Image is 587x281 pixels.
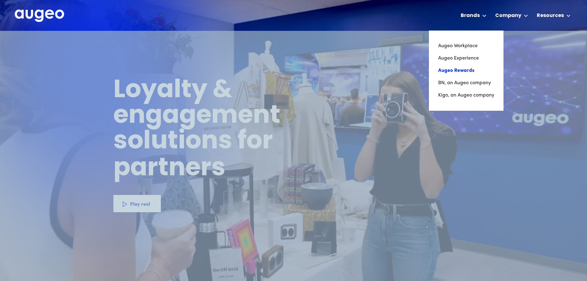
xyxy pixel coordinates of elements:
[438,64,494,77] a: Augeo Rewards
[438,77,494,89] a: BN, an Augeo company
[429,31,503,111] nav: Brands
[15,10,64,22] img: Augeo's full logo in white.
[15,10,64,23] a: home
[438,52,494,64] a: Augeo Experience
[537,12,564,19] div: Resources
[461,12,480,19] div: Brands
[438,89,494,101] a: Kigo, an Augeo company
[438,40,494,52] a: Augeo Workplace
[495,12,521,19] div: Company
